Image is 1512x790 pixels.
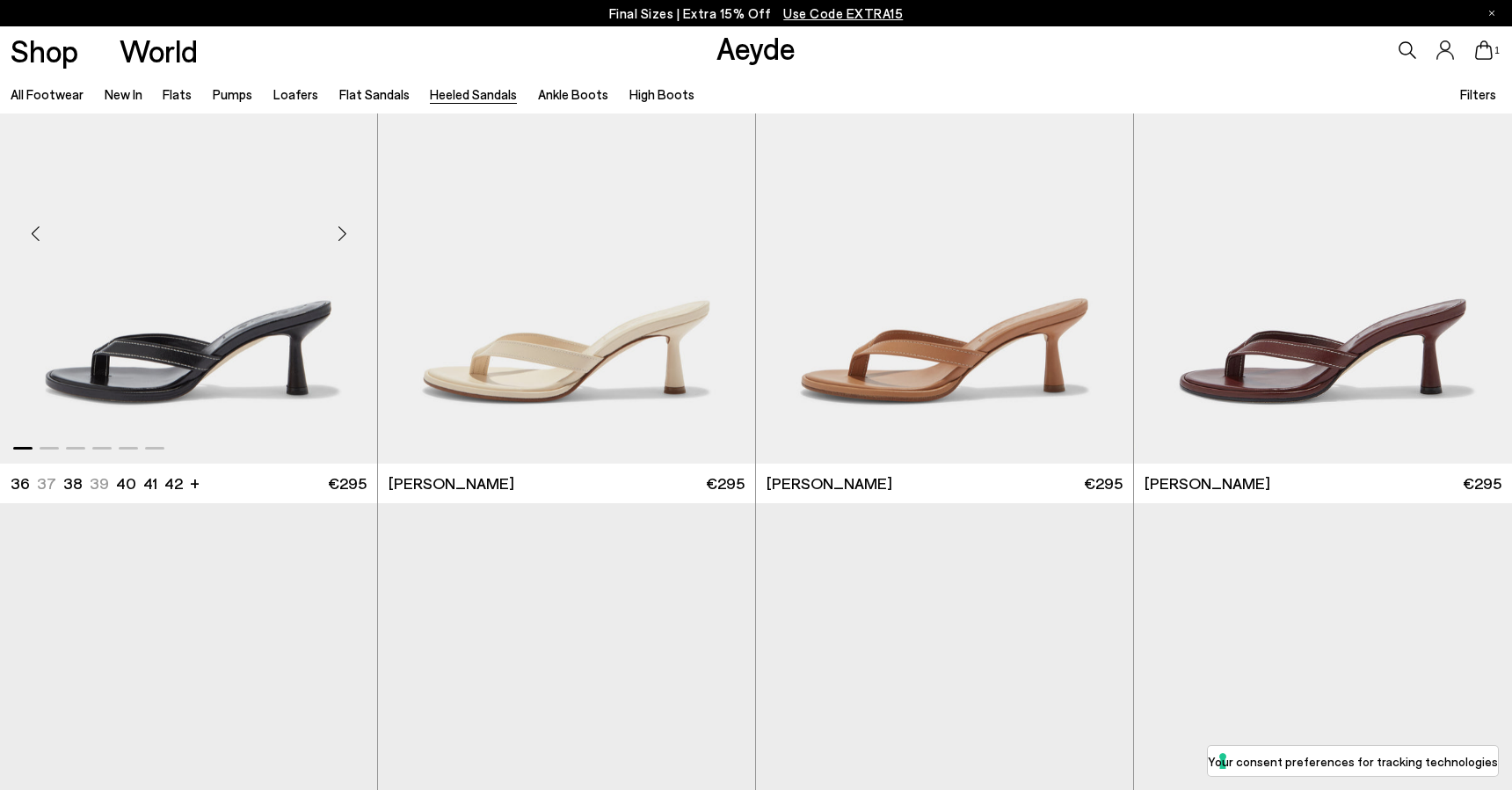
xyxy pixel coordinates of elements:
[706,472,745,494] span: €295
[783,5,903,21] span: Navigate to /collections/ss25-final-sizes
[1084,472,1123,494] span: €295
[143,472,157,494] li: 41
[11,472,178,494] ul: variant
[1463,472,1501,494] span: €295
[716,29,796,66] a: Aeyde
[105,86,142,102] a: New In
[11,472,30,494] li: 36
[116,472,136,494] li: 40
[1475,40,1493,60] a: 1
[1134,464,1512,503] a: [PERSON_NAME] €295
[378,464,755,503] a: [PERSON_NAME] €295
[316,207,368,260] div: Next slide
[1208,746,1498,776] button: Your consent preferences for tracking technologies
[767,472,892,494] span: [PERSON_NAME]
[339,86,410,102] a: Flat Sandals
[629,86,694,102] a: High Boots
[213,86,252,102] a: Pumps
[1208,752,1498,771] label: Your consent preferences for tracking technologies
[538,86,608,102] a: Ankle Boots
[430,86,517,102] a: Heeled Sandals
[1493,46,1501,55] span: 1
[9,207,62,260] div: Previous slide
[11,35,78,66] a: Shop
[164,472,183,494] li: 42
[120,35,198,66] a: World
[756,464,1133,503] a: [PERSON_NAME] €295
[1460,86,1496,102] span: Filters
[63,472,83,494] li: 38
[1145,472,1270,494] span: [PERSON_NAME]
[389,472,514,494] span: [PERSON_NAME]
[163,86,192,102] a: Flats
[273,86,318,102] a: Loafers
[328,472,367,494] span: €295
[11,86,84,102] a: All Footwear
[609,3,904,25] p: Final Sizes | Extra 15% Off
[190,471,200,494] li: +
